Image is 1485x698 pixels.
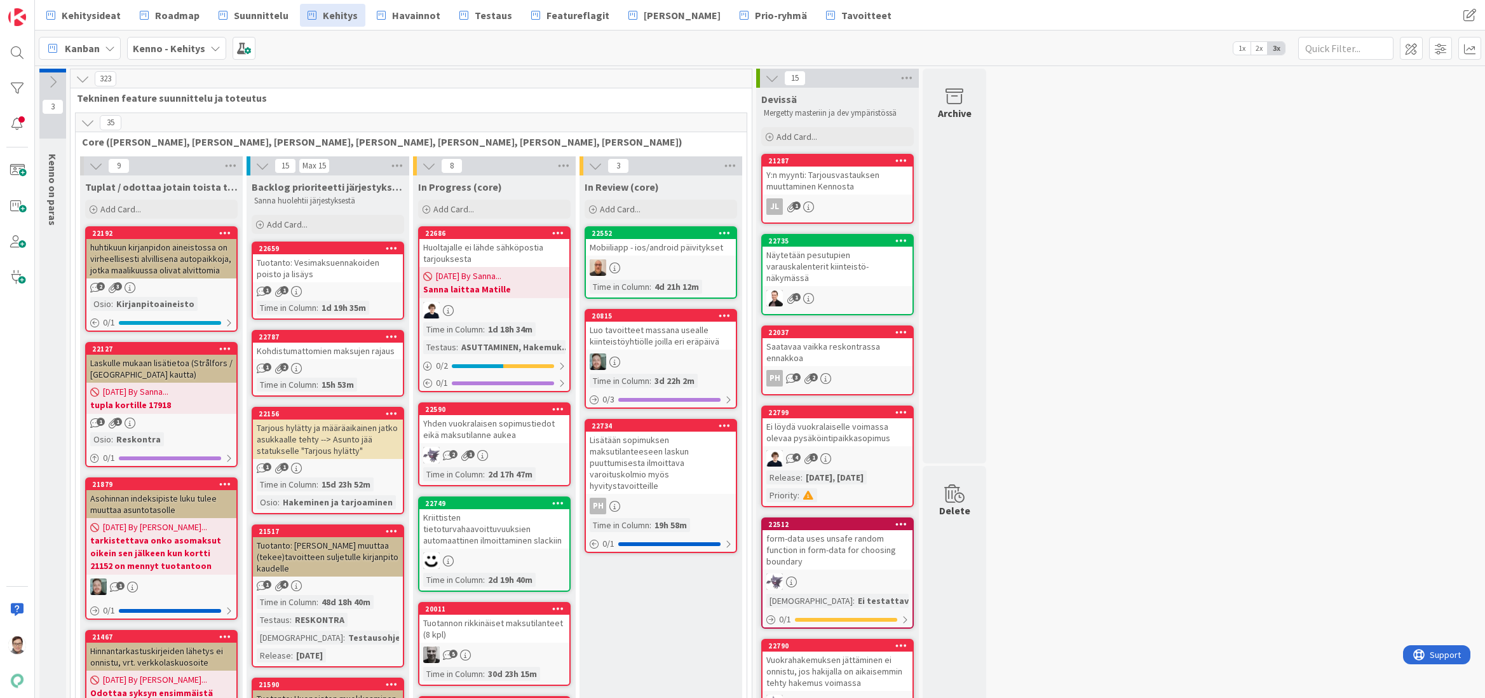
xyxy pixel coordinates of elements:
span: 8 [441,158,463,174]
div: 22156 [259,409,403,418]
div: Time in Column [423,322,483,336]
div: 22787Kohdistumattomien maksujen rajaus [253,331,403,359]
div: Time in Column [590,518,649,532]
a: Havainnot [369,4,448,27]
div: Laskulle mukaan lisätietoa (Strålfors / [GEOGRAPHIC_DATA] kautta) [86,355,236,383]
a: 21879Asohinnan indeksipiste luku tulee muuttaa asuntotasolle[DATE] By [PERSON_NAME]...tarkistetta... [85,477,238,620]
div: 22790 [768,641,912,650]
img: VP [90,578,107,595]
div: Time in Column [590,374,649,388]
div: 22659 [253,243,403,254]
div: 0/3 [586,392,736,407]
div: Osio [257,495,278,509]
div: 22799 [763,407,912,418]
span: 0 / 1 [103,316,115,329]
span: 1 [116,582,125,590]
div: LM [419,447,569,463]
img: MH [423,552,440,569]
div: Tuotanto: Vesimaksuennakoiden poisto ja lisäys [253,254,403,282]
span: Devissä [761,93,797,106]
span: Kehitysideat [62,8,121,23]
div: 22749 [425,499,569,508]
span: 0 / 1 [103,604,115,617]
span: 1 [792,293,801,301]
div: Time in Column [257,378,316,392]
span: Add Card... [433,203,474,215]
span: : [483,573,485,587]
div: Release [766,470,801,484]
div: Vuokrahakemuksen jättäminen ei onnistu, jos hakijalla on aikaisemmin tehty hakemus voimassa [763,652,912,691]
span: 4 [280,580,288,589]
span: [DATE] By [PERSON_NAME]... [103,673,207,687]
div: VP [763,290,912,306]
div: 20011 [425,605,569,613]
div: Huoltajalle ei lähde sähköpostia tarjouksesta [419,239,569,267]
div: 22790 [763,640,912,652]
div: 22787 [253,331,403,343]
span: 3 [114,282,122,291]
span: Tekninen feature suunnittelu ja toteutus [77,92,736,104]
span: : [649,374,651,388]
div: Lisätään sopimuksen maksutilanteeseen laskun puuttumisesta ilmoittava varoituskolmio myös hyvitys... [586,432,736,494]
span: 0 / 1 [436,376,448,390]
span: 1 [263,286,271,294]
div: PH [590,498,606,514]
span: [DATE] By Sanna... [436,270,501,283]
span: : [291,648,293,662]
div: 0/1 [86,603,236,619]
div: 22512 [768,520,912,529]
div: Testausohjeet... [345,631,421,645]
b: Kenno - Kehitys [133,42,205,55]
div: [DEMOGRAPHIC_DATA] [257,631,343,645]
div: 22192huhtikuun kirjanpidon aineistossa on virheellisesti alvillisena autopaikkoja, jotka maalikuu... [86,228,236,278]
a: 22512form-data uses unsafe random function in form-data for choosing boundaryLM[DEMOGRAPHIC_DATA]... [761,517,914,629]
div: 20815Luo tavoitteet massana usealle kiinteistöyhtiölle joilla eri eräpäivä [586,310,736,350]
span: : [290,613,292,627]
div: 22659Tuotanto: Vesimaksuennakoiden poisto ja lisäys [253,243,403,282]
img: Visit kanbanzone.com [8,8,26,26]
a: 22787Kohdistumattomien maksujen rajausTime in Column:15h 53m [252,330,404,397]
span: : [316,595,318,609]
a: Roadmap [132,4,207,27]
a: Kehitysideat [39,4,128,27]
span: 15 [784,71,806,86]
div: 22512form-data uses unsafe random function in form-data for choosing boundary [763,519,912,570]
span: 1 [280,286,288,294]
div: PH [763,370,912,387]
div: 21590 [259,680,403,689]
a: Testaus [452,4,520,27]
span: 5 [449,650,458,658]
div: 3d 22h 2m [651,374,698,388]
span: Core (Pasi, Jussi, JaakkoHä, Jyri, Leo, MikkoK, Väinö) [82,135,731,148]
span: 3x [1268,42,1285,55]
img: JH [423,647,440,663]
b: tarkistettava onko asomaksut oikein sen jälkeen kun kortti 21152 on mennyt tuotantoon [90,534,233,572]
span: 0 / 1 [602,537,614,551]
div: Time in Column [590,280,649,294]
div: 0/1 [763,612,912,627]
a: 22734Lisätään sopimuksen maksutilanteeseen laskun puuttumisesta ilmoittava varoituskolmio myös hy... [585,419,737,553]
span: 35 [100,115,121,130]
span: 15 [275,158,296,174]
div: Kohdistumattomien maksujen rajaus [253,343,403,359]
span: 3 [607,158,629,174]
span: Roadmap [155,8,200,23]
div: 20815 [592,311,736,320]
div: 21467 [92,633,236,641]
span: : [456,340,458,354]
a: 22749Kriittisten tietoturvahaavoittuvuuksien automaattinen ilmoittaminen slackiinMHTime in Column... [418,496,571,592]
a: 20011Tuotannon rikkinäiset maksutilanteet (8 kpl)JHTime in Column:30d 23h 15m [418,602,571,686]
div: Kirjanpitoaineisto [113,297,198,311]
div: 22735Näytetään pesutupien varauskalenterit kiinteistö-näkymässä [763,235,912,286]
div: 22156Tarjous hylätty ja määräaikainen jatko asukkaalle tehty --> Asunto jää statukselle "Tarjous ... [253,408,403,459]
div: 22787 [259,332,403,341]
div: 15h 53m [318,378,357,392]
span: 2 [449,450,458,458]
div: Luo tavoitteet massana usealle kiinteistöyhtiölle joilla eri eräpäivä [586,322,736,350]
span: [PERSON_NAME] [644,8,721,23]
a: 22659Tuotanto: Vesimaksuennakoiden poisto ja lisäysTime in Column:1d 19h 35m [252,242,404,320]
div: Osio [90,297,111,311]
div: 22037 [763,327,912,338]
img: MT [766,450,783,467]
div: 22686 [419,228,569,239]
